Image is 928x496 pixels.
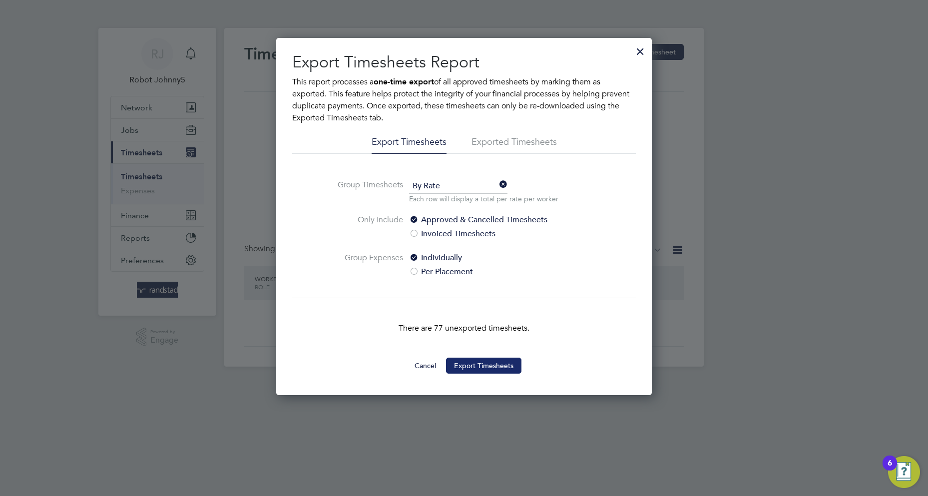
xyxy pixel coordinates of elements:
label: Group Expenses [328,252,403,278]
button: Cancel [407,358,444,374]
button: Open Resource Center, 6 new notifications [888,456,920,488]
p: There are 77 unexported timesheets. [292,322,636,334]
h2: Export Timesheets Report [292,52,636,73]
label: Approved & Cancelled Timesheets [409,214,576,226]
li: Export Timesheets [372,136,447,154]
label: Group Timesheets [328,179,403,202]
span: By Rate [409,179,507,194]
label: Only Include [328,214,403,240]
b: one-time export [374,77,434,86]
div: 6 [888,463,892,476]
p: This report processes a of all approved timesheets by marking them as exported. This feature help... [292,76,636,124]
li: Exported Timesheets [471,136,557,154]
label: Invoiced Timesheets [409,228,576,240]
button: Export Timesheets [446,358,521,374]
p: Each row will display a total per rate per worker [409,194,558,204]
label: Per Placement [409,266,576,278]
label: Individually [409,252,576,264]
